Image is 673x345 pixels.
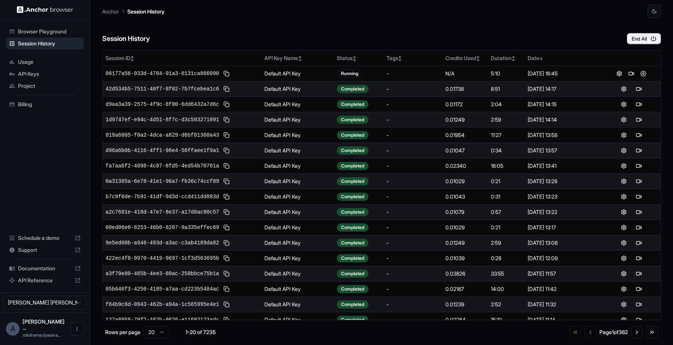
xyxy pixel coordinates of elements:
td: Default API Key [261,204,334,220]
div: - [386,285,439,293]
div: Billing [6,98,84,110]
span: 0a31385a-6e78-41e1-96a7-fb36c74ccf89 [106,178,219,185]
div: Support [6,244,84,256]
div: 0:21 [491,224,522,231]
nav: breadcrumb [102,7,164,15]
span: Browser Playground [18,28,81,35]
div: Session ID [106,54,258,62]
span: 42d534b5-7511-40f7-8f02-7b7fcebea1c6 [106,85,219,93]
div: [DATE] 13:17 [528,224,599,231]
div: Completed [337,162,368,170]
td: Default API Key [261,312,334,327]
span: ↕ [298,56,302,61]
div: 0.01079 [445,208,485,216]
div: - [386,224,439,231]
td: Default API Key [261,158,334,173]
td: Default API Key [261,250,334,266]
div: N/A [445,70,485,77]
div: - [386,301,439,308]
div: 0.01043 [445,193,485,200]
span: 05b646f3-4250-4185-a7aa-cd223b5484ac [106,285,219,293]
div: 0:57 [491,208,522,216]
div: 0:28 [491,255,522,262]
td: Default API Key [261,127,334,143]
span: Session History [18,40,81,47]
div: [DATE] 12:09 [528,255,599,262]
div: Documentation [6,262,84,274]
div: Duration [491,54,522,62]
div: Project [6,80,84,92]
div: [DATE] 13:57 [528,147,599,154]
div: - [386,239,439,247]
div: Tags [386,54,439,62]
div: [DATE] 11:57 [528,270,599,277]
div: - [386,101,439,108]
div: [DATE] 13:22 [528,208,599,216]
span: a2c7681e-418d-47e7-8e37-a17d8ac80c57 [106,208,219,216]
span: a3f79e80-465b-4ee3-80ac-258bbce75b1a [106,270,219,277]
div: - [386,70,439,77]
div: [DATE] 11:32 [528,301,599,308]
span: ↕ [398,56,402,61]
div: 0.01239 [445,301,485,308]
span: Support [18,246,72,254]
div: - [386,208,439,216]
div: - [386,85,439,93]
div: [DATE] 14:15 [528,101,599,108]
span: API Reference [18,277,72,284]
span: Project [18,82,81,90]
span: f64b9c6d-0943-462b-a94a-1c565995e4e1 [106,301,219,308]
div: Completed [337,85,368,93]
div: Completed [337,316,368,324]
div: Completed [337,193,368,201]
span: 127a8958-79f2-462b-9626-e11692123adc [106,316,219,324]
span: 9e5ed00b-a946-493d-a3ac-c3ab4189da82 [106,239,219,247]
div: 0:31 [491,193,522,200]
div: 2:04 [491,101,522,108]
div: - [386,255,439,262]
span: ↕ [353,56,356,61]
span: d9aa3a39-2575-4f9c-8f00-6dd6432a7d6c [106,101,219,108]
div: Status [337,54,381,62]
td: Default API Key [261,220,334,235]
div: Completed [337,116,368,124]
td: Default API Key [261,266,334,281]
div: [DATE] 11:14 [528,316,599,324]
div: 0.02167 [445,285,485,293]
div: 2:52 [491,301,522,308]
button: End All [627,33,661,44]
div: 5:10 [491,70,522,77]
div: [DATE] 13:28 [528,178,599,185]
span: ↓ [539,56,543,61]
div: Completed [337,254,368,262]
div: 0.01738 [445,85,485,93]
div: 0:34 [491,147,522,154]
div: Completed [337,177,368,185]
div: 0.01029 [445,224,485,231]
button: Open menu [70,322,84,336]
span: d96a6b0b-4116-4ff1-96e4-56ffaee1f9a1 [106,147,219,154]
div: API Reference [6,274,84,286]
div: 0:21 [491,178,522,185]
td: Default API Key [261,189,334,204]
h6: Session History [102,33,150,44]
div: 0.02264 [445,316,485,324]
span: 819a6805-f0a2-4dca-a829-d6bf81360a43 [106,131,219,139]
div: - [386,116,439,124]
div: - [386,193,439,200]
div: [DATE] 13:41 [528,162,599,170]
div: 15:10 [491,316,522,324]
div: 11:27 [491,131,522,139]
td: Default API Key [261,173,334,189]
div: Completed [337,300,368,309]
div: [DATE] 14:14 [528,116,599,124]
div: 0.01954 [445,131,485,139]
td: Default API Key [261,96,334,112]
div: [DATE] 13:23 [528,193,599,200]
div: 0.02340 [445,162,485,170]
span: ↕ [130,56,134,61]
div: Schedule a demo [6,232,84,244]
div: 0.01029 [445,178,485,185]
span: 06177a56-933d-4704-91a3-6131ca866090 [106,70,219,77]
div: - [386,147,439,154]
